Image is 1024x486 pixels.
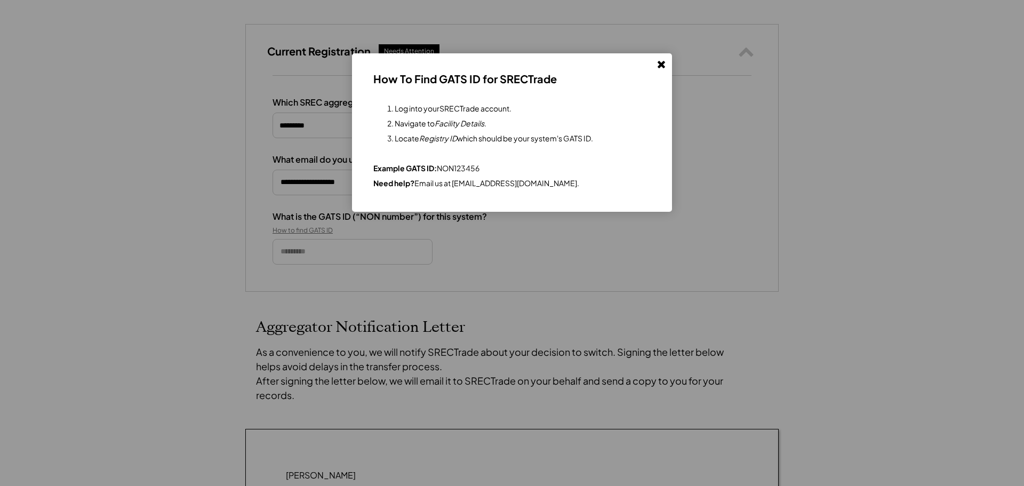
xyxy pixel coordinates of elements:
[395,116,593,131] li: Navigate to .
[373,163,437,173] strong: Example GATS ID:
[373,86,593,190] div: NON123456 Email us at [EMAIL_ADDRESS][DOMAIN_NAME].
[373,178,414,188] strong: Need help?
[373,72,557,86] h3: How To Find GATS ID for SRECTrade
[439,103,509,113] a: SRECTrade account
[395,101,593,116] li: Log into your .
[419,133,457,143] em: Registry ID
[395,131,593,146] li: Locate which should be your system's GATS ID.
[435,118,484,128] em: Facility Details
